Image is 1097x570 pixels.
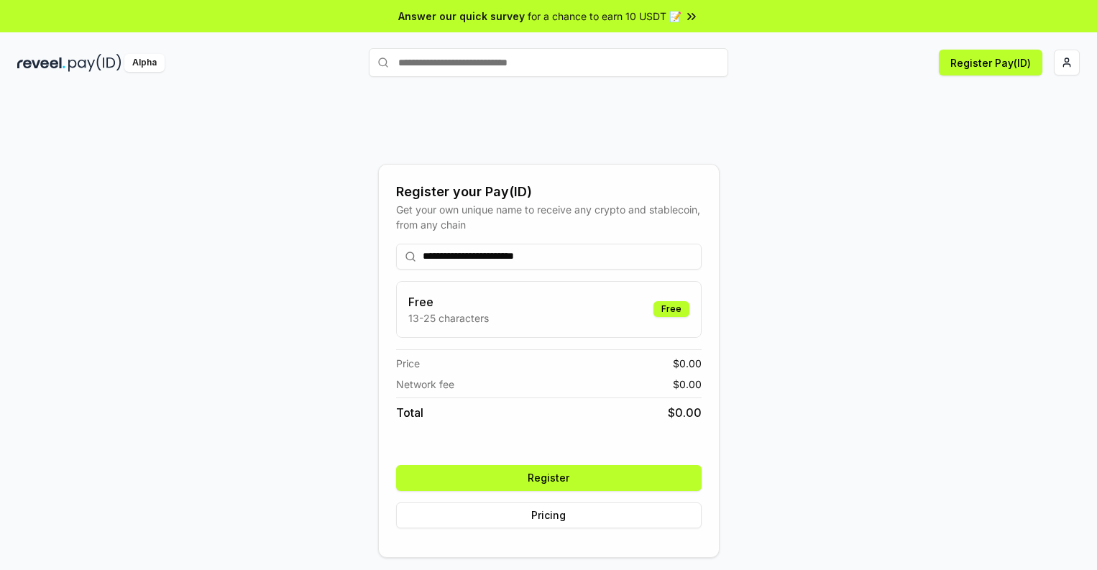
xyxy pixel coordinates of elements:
[398,9,525,24] span: Answer our quick survey
[396,404,423,421] span: Total
[68,54,121,72] img: pay_id
[668,404,702,421] span: $ 0.00
[396,182,702,202] div: Register your Pay(ID)
[528,9,681,24] span: for a chance to earn 10 USDT 📝
[673,356,702,371] span: $ 0.00
[408,311,489,326] p: 13-25 characters
[408,293,489,311] h3: Free
[124,54,165,72] div: Alpha
[653,301,689,317] div: Free
[939,50,1042,75] button: Register Pay(ID)
[396,202,702,232] div: Get your own unique name to receive any crypto and stablecoin, from any chain
[396,377,454,392] span: Network fee
[396,465,702,491] button: Register
[673,377,702,392] span: $ 0.00
[396,356,420,371] span: Price
[17,54,65,72] img: reveel_dark
[396,502,702,528] button: Pricing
